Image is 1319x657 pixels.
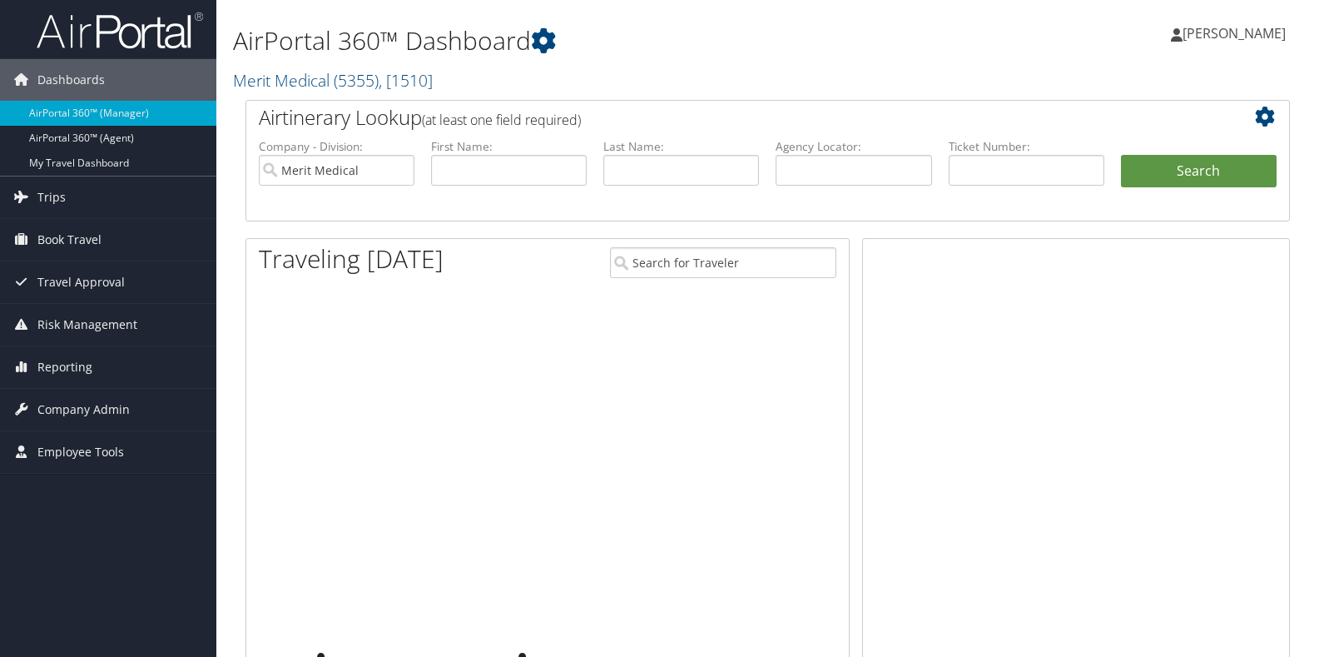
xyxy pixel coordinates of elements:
span: Book Travel [37,219,102,261]
span: Company Admin [37,389,130,431]
span: Dashboards [37,59,105,101]
span: Employee Tools [37,431,124,473]
a: [PERSON_NAME] [1171,8,1302,58]
span: Risk Management [37,304,137,346]
span: , [ 1510 ] [379,69,433,92]
input: Search for Traveler [610,247,836,278]
a: Merit Medical [233,69,433,92]
h1: Traveling [DATE] [259,241,444,276]
span: [PERSON_NAME] [1183,24,1286,42]
button: Search [1121,155,1277,188]
span: Reporting [37,346,92,388]
span: Travel Approval [37,261,125,303]
label: Last Name: [603,138,759,155]
span: (at least one field required) [422,111,581,129]
img: airportal-logo.png [37,11,203,50]
label: First Name: [431,138,587,155]
span: ( 5355 ) [334,69,379,92]
h1: AirPortal 360™ Dashboard [233,23,946,58]
label: Agency Locator: [776,138,931,155]
label: Ticket Number: [949,138,1104,155]
label: Company - Division: [259,138,414,155]
span: Trips [37,177,66,218]
h2: Airtinerary Lookup [259,103,1190,132]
